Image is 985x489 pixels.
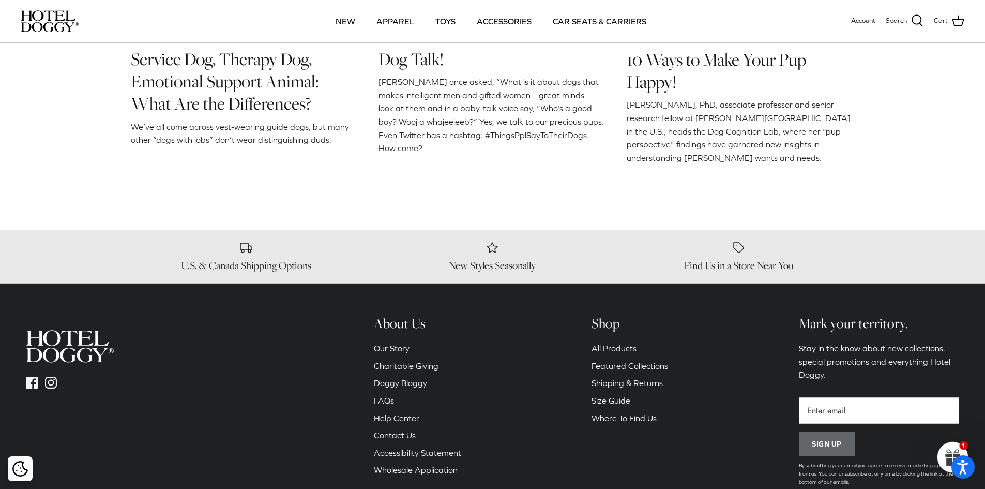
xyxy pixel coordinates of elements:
[799,397,959,424] input: Email
[624,241,855,273] a: Find Us in a Store Near You
[11,460,29,478] button: Cookie policy
[374,465,458,475] a: Wholesale Application
[374,361,438,371] a: Charitable Giving
[374,413,419,423] a: Help Center
[886,14,923,28] a: Search
[799,432,855,457] button: Sign up
[627,98,854,165] div: [PERSON_NAME], PhD, associate professor and senior research fellow at [PERSON_NAME][GEOGRAPHIC_DA...
[851,16,875,26] a: Account
[26,377,38,389] a: Facebook
[426,4,465,39] a: TOYS
[592,396,630,405] a: Size Guide
[21,10,79,32] img: hoteldoggycom
[934,16,948,26] span: Cart
[467,4,541,39] a: ACCESSORIES
[543,4,656,39] a: CAR SEATS & CARRIERS
[367,4,423,39] a: APPAREL
[592,344,637,353] a: All Products
[799,342,959,382] p: Stay in the know about new collections, special promotions and everything Hotel Doggy.
[851,17,875,24] span: Account
[374,344,410,353] a: Our Story
[131,241,362,273] a: U.S. & Canada Shipping Options
[374,315,461,332] h6: About Us
[154,4,828,39] div: Primary navigation
[12,461,28,477] img: Cookie policy
[592,378,663,388] a: Shipping & Returns
[624,259,855,272] h6: Find Us in a Store Near You
[592,361,668,371] a: Featured Collections
[374,378,427,388] a: Doggy Bloggy
[26,330,114,363] img: hoteldoggycom
[592,413,657,423] a: Where To Find Us
[374,431,416,440] a: Contact Us
[377,259,608,272] h6: New Styles Seasonally
[131,121,358,165] div: We’ve all come across vest-wearing guide dogs, but many other “dogs with jobs” don’t wear disting...
[8,456,33,481] div: Cookie policy
[45,377,57,389] a: Instagram
[374,396,394,405] a: FAQs
[886,16,907,26] span: Search
[592,315,668,332] h6: Shop
[934,14,964,28] a: Cart
[131,259,362,272] h6: U.S. & Canada Shipping Options
[131,47,319,116] a: Service Dog, Therapy Dog, Emotional Support Animal: What Are the Differences?
[799,315,959,332] h6: Mark your territory.
[799,462,959,486] p: By submitting your email you agree to receive marketing updates from us. You can unsubscribe at a...
[374,448,461,457] a: Accessibility Statement
[627,48,806,94] a: 10 Ways to Make Your Pup Happy!
[326,4,365,39] a: NEW
[378,47,444,71] a: Dog Talk!
[378,76,605,165] div: [PERSON_NAME] once asked, “What is it about dogs that makes intelligent men and gifted women—grea...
